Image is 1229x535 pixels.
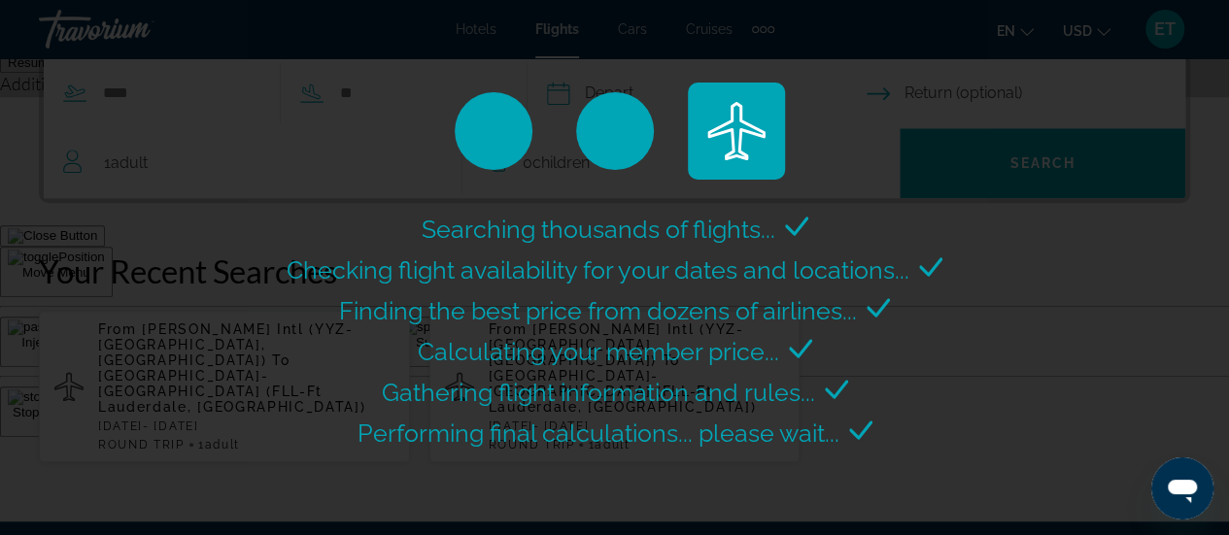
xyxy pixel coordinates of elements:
[358,418,839,448] span: Performing final calculations... please wait...
[418,337,779,366] span: Calculating your member price...
[287,255,909,284] span: Checking flight availability for your dates and locations...
[422,215,775,244] span: Searching thousands of flights...
[1151,457,1213,519] iframe: Button to launch messaging window
[382,378,815,407] span: Gathering flight information and rules...
[339,296,857,325] span: Finding the best price from dozens of airlines...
